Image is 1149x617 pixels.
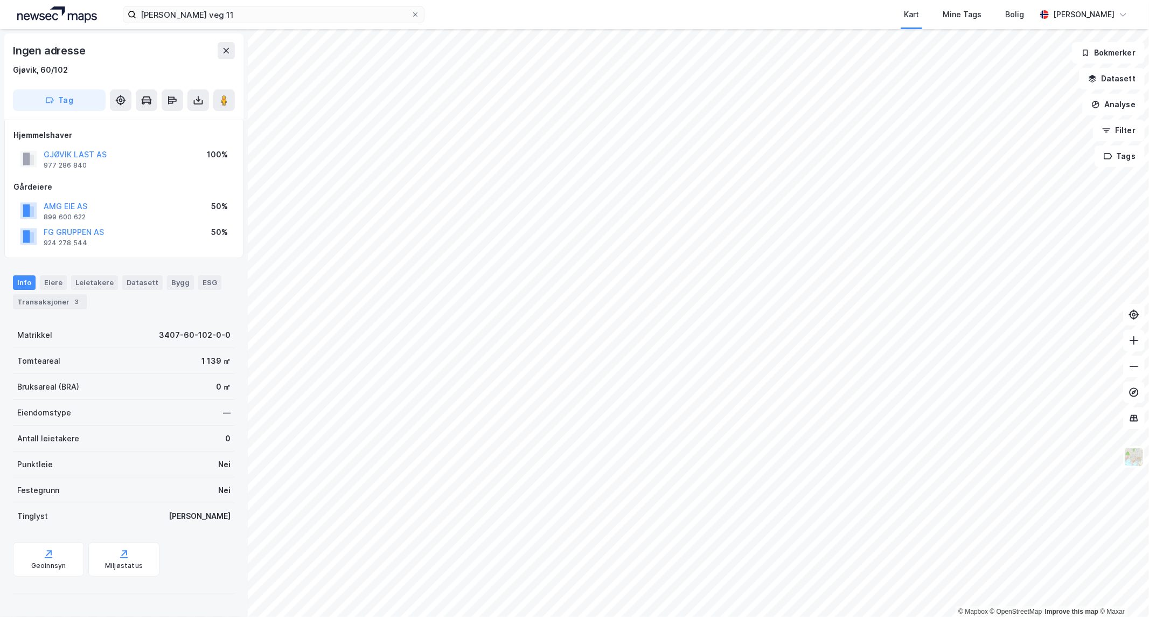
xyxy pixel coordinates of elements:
[1082,94,1145,115] button: Analyse
[17,458,53,471] div: Punktleie
[44,213,86,221] div: 899 600 622
[1079,68,1145,89] button: Datasett
[13,181,234,193] div: Gårdeiere
[72,296,82,307] div: 3
[1095,565,1149,617] iframe: Chat Widget
[990,608,1042,615] a: OpenStreetMap
[201,355,231,368] div: 1 139 ㎡
[1053,8,1115,21] div: [PERSON_NAME]
[1005,8,1024,21] div: Bolig
[136,6,411,23] input: Søk på adresse, matrikkel, gårdeiere, leietakere eller personer
[904,8,919,21] div: Kart
[218,484,231,497] div: Nei
[17,380,79,393] div: Bruksareal (BRA)
[17,355,60,368] div: Tomteareal
[211,226,228,239] div: 50%
[943,8,981,21] div: Mine Tags
[17,484,59,497] div: Festegrunn
[958,608,988,615] a: Mapbox
[159,329,231,342] div: 3407-60-102-0-0
[17,406,71,419] div: Eiendomstype
[223,406,231,419] div: —
[44,161,87,170] div: 977 286 840
[122,275,163,289] div: Datasett
[1124,447,1144,467] img: Z
[216,380,231,393] div: 0 ㎡
[17,510,48,523] div: Tinglyst
[31,561,66,570] div: Geoinnsyn
[169,510,231,523] div: [PERSON_NAME]
[1095,145,1145,167] button: Tags
[13,42,87,59] div: Ingen adresse
[198,275,221,289] div: ESG
[13,89,106,111] button: Tag
[13,129,234,142] div: Hjemmelshaver
[17,329,52,342] div: Matrikkel
[211,200,228,213] div: 50%
[17,6,97,23] img: logo.a4113a55bc3d86da70a041830d287a7e.svg
[225,432,231,445] div: 0
[1045,608,1098,615] a: Improve this map
[167,275,194,289] div: Bygg
[13,275,36,289] div: Info
[1095,565,1149,617] div: Kontrollprogram for chat
[1093,120,1145,141] button: Filter
[13,64,68,77] div: Gjøvik, 60/102
[44,239,87,247] div: 924 278 544
[13,294,87,309] div: Transaksjoner
[207,148,228,161] div: 100%
[71,275,118,289] div: Leietakere
[1072,42,1145,64] button: Bokmerker
[105,561,143,570] div: Miljøstatus
[17,432,79,445] div: Antall leietakere
[40,275,67,289] div: Eiere
[218,458,231,471] div: Nei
